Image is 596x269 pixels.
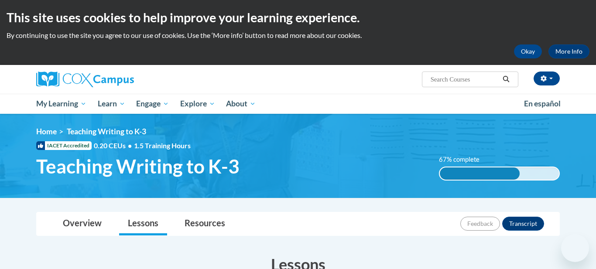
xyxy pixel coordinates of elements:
div: 67% complete [440,167,520,180]
span: My Learning [36,99,86,109]
span: Teaching Writing to K-3 [67,127,146,136]
button: Search [500,74,513,85]
span: Explore [180,99,215,109]
button: Account Settings [534,72,560,85]
a: Home [36,127,57,136]
span: 1.5 Training Hours [134,141,191,150]
button: Okay [514,44,542,58]
h2: This site uses cookies to help improve your learning experience. [7,9,589,26]
a: Explore [175,94,221,114]
input: Search Courses [430,74,500,85]
a: Overview [54,212,110,235]
div: Main menu [23,94,573,114]
span: En español [524,99,561,108]
span: Teaching Writing to K-3 [36,155,240,178]
iframe: Button to launch messaging window [561,234,589,262]
button: Transcript [502,217,544,231]
span: Learn [98,99,125,109]
a: Lessons [119,212,167,235]
p: By continuing to use the site you agree to our use of cookies. Use the ‘More info’ button to read... [7,31,589,40]
a: Learn [92,94,131,114]
a: Engage [130,94,175,114]
span: IACET Accredited [36,141,92,150]
label: 67% complete [439,155,489,164]
button: Feedback [460,217,500,231]
a: More Info [548,44,589,58]
span: • [128,141,132,150]
img: Cox Campus [36,72,134,87]
a: My Learning [31,94,92,114]
a: Resources [176,212,234,235]
a: En español [518,95,566,113]
a: About [221,94,262,114]
span: Engage [136,99,169,109]
span: 0.20 CEUs [94,141,134,150]
span: About [226,99,256,109]
a: Cox Campus [36,72,202,87]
